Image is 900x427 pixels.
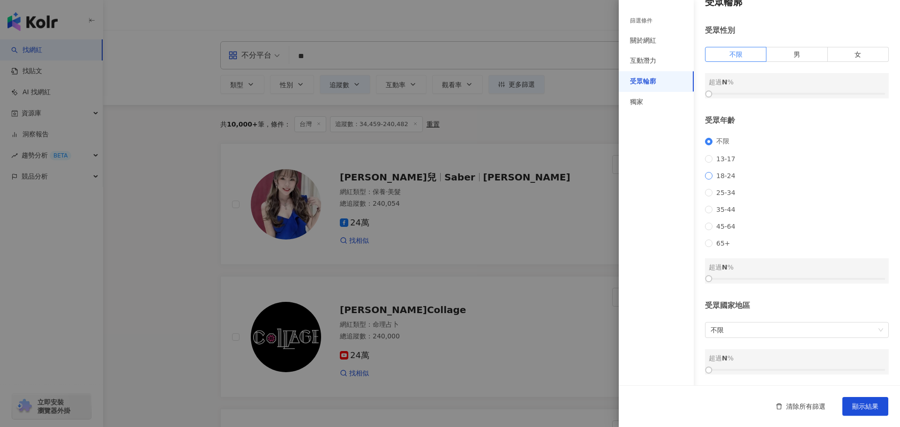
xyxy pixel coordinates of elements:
span: 不限 [729,51,742,58]
span: delete [776,403,782,410]
span: N [722,263,727,271]
span: 不限 [711,322,883,337]
div: 互動潛力 [630,56,656,66]
div: 獨家 [630,97,643,107]
div: 受眾年齡 [705,115,889,126]
span: 男 [794,51,800,58]
span: 25-34 [712,189,739,196]
div: 篩選條件 [630,17,652,25]
div: 超過 % [709,262,885,272]
div: 受眾輪廓 [630,77,656,86]
div: 關於網紅 [630,36,656,45]
span: 不限 [712,137,733,146]
div: 超過 % [709,353,885,363]
div: 受眾國家地區 [705,300,889,311]
span: 35-44 [712,206,739,213]
span: N [722,354,727,362]
span: N [722,78,727,86]
span: 清除所有篩選 [786,403,825,410]
span: 13-17 [712,155,739,163]
span: 顯示結果 [852,403,878,410]
span: 65+ [712,240,734,247]
button: 清除所有篩選 [766,397,835,416]
span: 女 [855,51,861,58]
span: 18-24 [712,172,739,180]
span: 45-64 [712,223,739,230]
button: 顯示結果 [842,397,888,416]
div: 受眾性別 [705,25,889,36]
div: 超過 % [709,77,885,87]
